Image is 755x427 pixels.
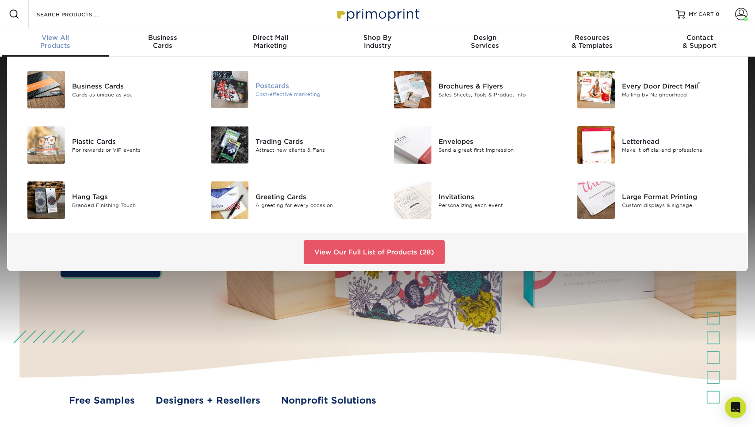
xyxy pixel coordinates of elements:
[211,181,248,219] img: Greeting Cards
[36,9,122,19] input: SEARCH PRODUCTS.....
[109,28,217,57] a: BusinessCards
[439,192,554,201] div: Invitations
[72,201,187,209] div: Branded Finishing Touch
[568,123,738,167] a: Letterhead Letterhead Make it official and professional
[109,34,217,42] span: Business
[255,192,371,201] div: Greeting Cards
[439,136,554,146] div: Envelopes
[201,123,371,167] a: Trading Cards Trading Cards Attract new clients & Fans
[431,34,538,42] span: Design
[725,397,746,418] div: Open Intercom Messenger
[431,34,538,50] div: Services
[2,400,75,424] iframe: Google Customer Reviews
[281,394,376,408] a: Nonprofit Solutions
[201,178,371,223] a: Greeting Cards Greeting Cards A greeting for every occasion
[622,136,737,146] div: Letterhead
[18,123,188,167] a: Plastic Cards Plastic Cards For rewards or VIP events
[577,181,615,219] img: Large Format Printing
[27,181,65,219] img: Hang Tags
[304,240,445,264] a: View Our Full List of Products (28)
[439,146,554,154] div: Send a great first impression
[255,136,371,146] div: Trading Cards
[577,71,615,108] img: Every Door Direct Mail
[2,34,109,42] span: View All
[217,34,324,50] div: Marketing
[72,146,187,154] div: For rewards or VIP events
[324,28,431,57] a: Shop ByIndustry
[384,67,554,112] a: Brochures & Flyers Brochures & Flyers Sales Sheets, Tools & Product Info
[217,28,324,57] a: Direct MailMarketing
[689,11,714,18] span: MY CART
[439,81,554,91] div: Brochures & Flyers
[622,146,737,154] div: Make it official and professional
[2,34,109,50] div: Products
[255,91,371,98] div: Cost-effective marketing
[577,126,615,164] img: Letterhead
[72,136,187,146] div: Plastic Cards
[439,201,554,209] div: Personalizing each event
[646,34,753,50] div: & Support
[716,11,720,17] span: 0
[431,28,538,57] a: DesignServices
[201,67,371,112] a: Postcards Postcards Cost-effective marketing
[217,34,324,42] span: Direct Mail
[698,81,700,87] sup: ®
[27,71,65,108] img: Business Cards
[211,126,248,164] img: Trading Cards
[384,178,554,223] a: Invitations Invitations Personalizing each event
[72,192,187,201] div: Hang Tags
[72,91,187,98] div: Cards as unique as you
[72,81,187,91] div: Business Cards
[18,178,188,223] a: Hang Tags Hang Tags Branded Finishing Touch
[333,4,422,23] img: Primoprint
[622,201,737,209] div: Custom displays & signage
[255,201,371,209] div: A greeting for every occasion
[538,28,646,57] a: Resources& Templates
[324,34,431,42] span: Shop By
[568,67,738,112] a: Every Door Direct Mail Every Door Direct Mail® Mailing by Neighborhood
[27,126,65,164] img: Plastic Cards
[324,34,431,50] div: Industry
[69,394,135,408] a: Free Samples
[646,28,753,57] a: Contact& Support
[394,126,431,164] img: Envelopes
[622,192,737,201] div: Large Format Printing
[211,71,248,108] img: Postcards
[394,181,431,219] img: Invitations
[255,81,371,91] div: Postcards
[646,34,753,42] span: Contact
[18,67,188,112] a: Business Cards Business Cards Cards as unique as you
[622,91,737,98] div: Mailing by Neighborhood
[156,394,260,408] a: Designers + Resellers
[109,34,217,50] div: Cards
[394,71,431,108] img: Brochures & Flyers
[384,123,554,167] a: Envelopes Envelopes Send a great first impression
[2,28,109,57] a: View AllProducts
[622,81,737,91] div: Every Door Direct Mail
[255,146,371,154] div: Attract new clients & Fans
[439,91,554,98] div: Sales Sheets, Tools & Product Info
[538,34,646,50] div: & Templates
[568,178,738,223] a: Large Format Printing Large Format Printing Custom displays & signage
[538,34,646,42] span: Resources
